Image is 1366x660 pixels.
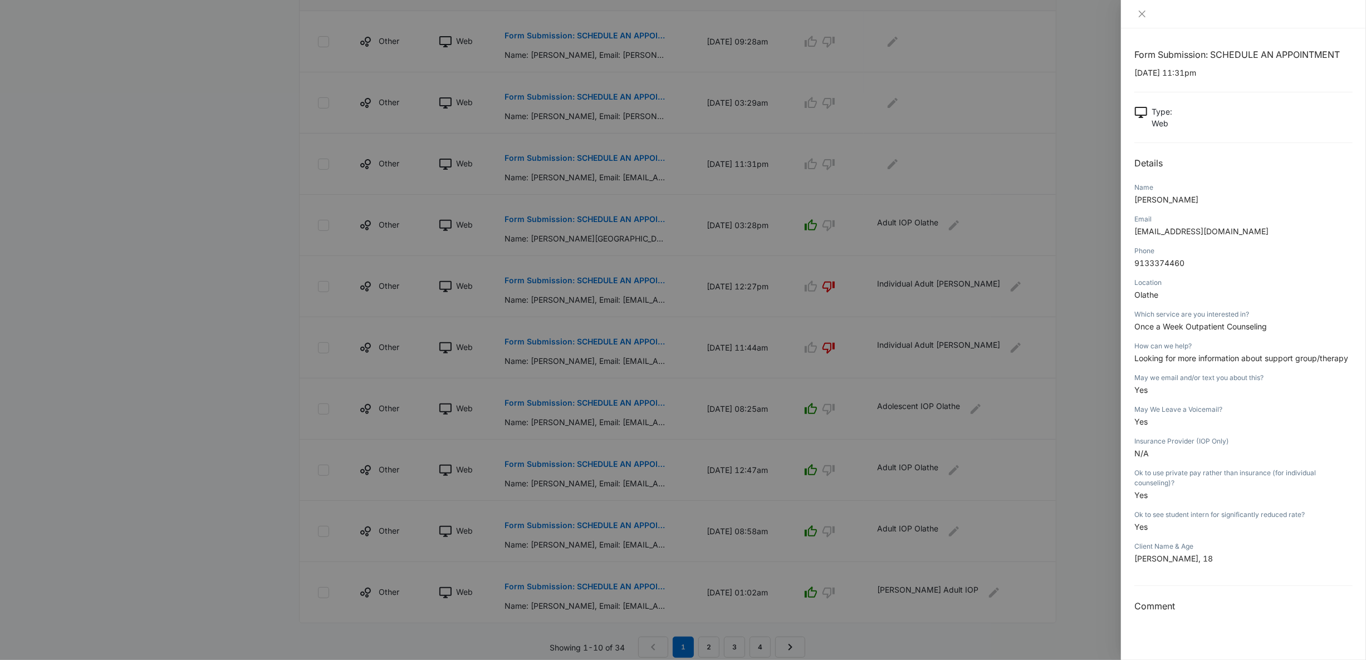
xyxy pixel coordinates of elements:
span: Yes [1134,385,1148,395]
div: Which service are you interested in? [1134,309,1353,319]
span: Yes [1134,417,1148,426]
div: Client Name & Age [1134,541,1353,551]
div: Ok to see student intern for significantly reduced rate? [1134,510,1353,520]
span: [PERSON_NAME] [1134,195,1198,204]
button: Close [1134,9,1150,19]
span: Olathe [1134,290,1158,299]
span: [PERSON_NAME], 18 [1134,554,1213,563]
p: [DATE] 11:31pm [1134,67,1353,78]
div: Insurance Provider (IOP Only) [1134,436,1353,446]
div: May we email and/or text you about this? [1134,373,1353,383]
span: N/A [1134,449,1149,458]
span: Yes [1134,522,1148,531]
div: Name [1134,183,1353,193]
span: [EMAIL_ADDRESS][DOMAIN_NAME] [1134,226,1269,236]
div: May We Leave a Voicemail? [1134,405,1353,415]
span: close [1138,9,1147,18]
span: Once a Week Outpatient Counseling [1134,322,1267,331]
p: Type : [1152,106,1172,117]
h3: Comment [1134,599,1353,613]
div: How can we help? [1134,341,1353,351]
span: Looking for more information about support group/therapy [1134,353,1348,363]
span: 9133374460 [1134,258,1184,268]
p: Web [1152,117,1172,129]
h2: Details [1134,156,1353,170]
div: Ok to use private pay rather than insurance (for individual counseling)? [1134,468,1353,488]
div: Location [1134,278,1353,288]
div: Email [1134,214,1353,224]
span: Yes [1134,490,1148,500]
h1: Form Submission: SCHEDULE AN APPOINTMENT [1134,48,1353,61]
div: Phone [1134,246,1353,256]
